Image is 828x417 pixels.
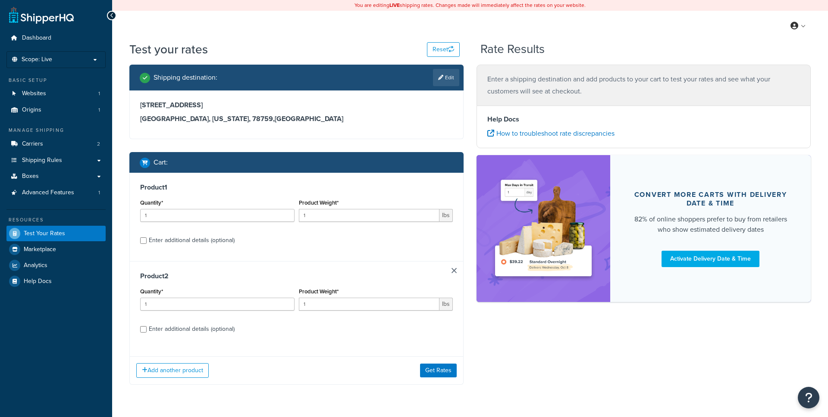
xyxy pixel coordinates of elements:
input: Enter additional details (optional) [140,326,147,333]
li: Websites [6,86,106,102]
a: Edit [433,69,459,86]
button: Open Resource Center [798,387,819,408]
p: Enter a shipping destination and add products to your cart to test your rates and see what your c... [487,73,800,97]
input: 0.00 [299,209,440,222]
input: 0 [140,209,295,222]
a: Test Your Rates [6,226,106,241]
h2: Shipping destination : [154,74,217,81]
span: Shipping Rules [22,157,62,164]
button: Reset [427,42,460,57]
span: lbs [439,298,453,311]
a: Help Docs [6,274,106,289]
h3: [STREET_ADDRESS] [140,101,453,109]
div: Manage Shipping [6,127,106,134]
span: Origins [22,106,41,114]
a: Activate Delivery Date & Time [662,251,759,267]
label: Product Weight* [299,288,339,295]
img: feature-image-ddt-36eae7f7280da8017bfb280eaccd9c446f90b1fe08728e4019434db127062ab4.png [489,168,597,289]
a: Dashboard [6,30,106,46]
span: Carriers [22,140,43,148]
span: 1 [98,189,100,196]
label: Quantity* [140,288,163,295]
div: Enter additional details (optional) [149,323,235,335]
a: Marketplace [6,242,106,257]
h3: Product 1 [140,183,453,192]
a: Advanced Features1 [6,185,106,201]
h2: Rate Results [480,43,545,56]
input: 0 [140,298,295,311]
a: Websites1 [6,86,106,102]
input: Enter additional details (optional) [140,237,147,244]
span: 1 [98,90,100,97]
span: Boxes [22,173,39,180]
a: Analytics [6,258,106,273]
div: Enter additional details (optional) [149,234,235,246]
h3: [GEOGRAPHIC_DATA], [US_STATE], 78759 , [GEOGRAPHIC_DATA] [140,115,453,123]
h3: Product 2 [140,272,453,280]
button: Add another product [136,363,209,378]
li: Advanced Features [6,185,106,201]
span: 1 [98,106,100,114]
label: Product Weight* [299,199,339,206]
span: Websites [22,90,46,97]
span: Analytics [24,262,47,269]
h2: Cart : [154,159,168,166]
b: LIVE [389,1,400,9]
a: Shipping Rules [6,152,106,168]
a: Origins1 [6,102,106,118]
span: 2 [97,140,100,148]
li: Origins [6,102,106,118]
span: Help Docs [24,278,52,285]
div: Resources [6,216,106,224]
button: Get Rates [420,364,457,377]
li: Carriers [6,136,106,152]
span: Dashboard [22,34,51,42]
span: lbs [439,209,453,222]
span: Advanced Features [22,189,74,196]
a: How to troubleshoot rate discrepancies [487,128,615,138]
h4: Help Docs [487,114,800,124]
div: Basic Setup [6,77,106,84]
label: Quantity* [140,199,163,206]
a: Remove Item [452,268,457,273]
div: 82% of online shoppers prefer to buy from retailers who show estimated delivery dates [631,214,790,235]
span: Test Your Rates [24,230,65,237]
h1: Test your rates [129,41,208,58]
input: 0.00 [299,298,440,311]
span: Marketplace [24,246,56,253]
span: Scope: Live [22,56,52,63]
div: Convert more carts with delivery date & time [631,190,790,208]
a: Carriers2 [6,136,106,152]
a: Boxes [6,168,106,184]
